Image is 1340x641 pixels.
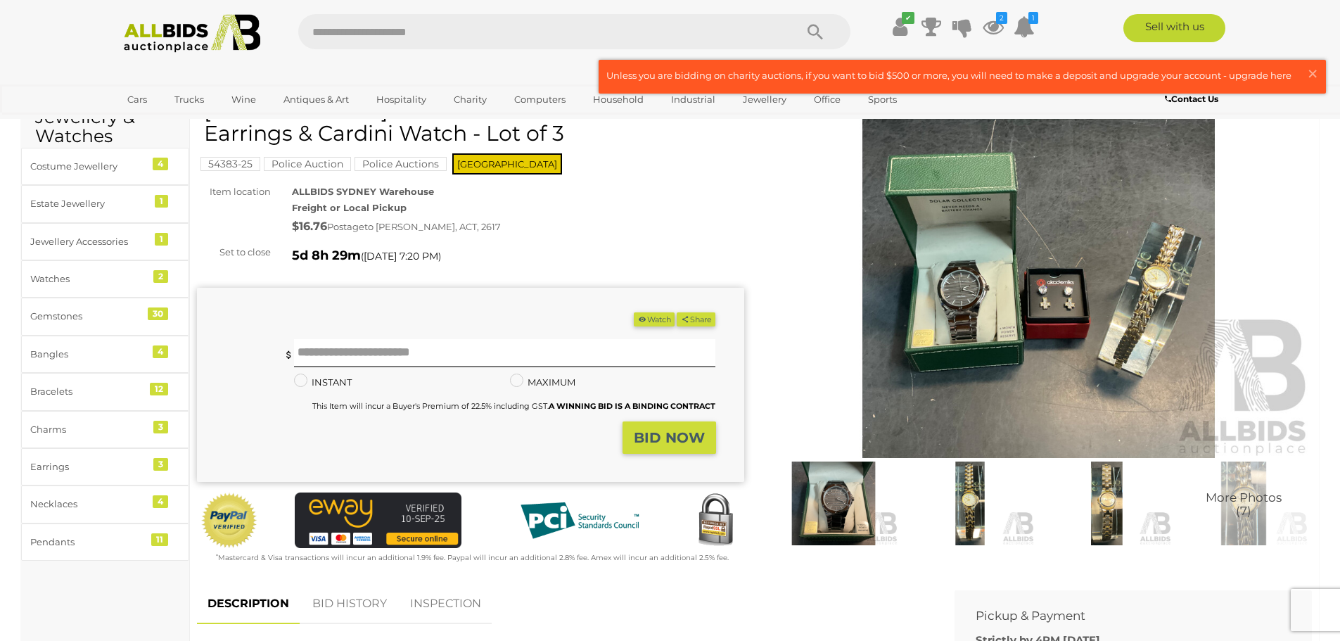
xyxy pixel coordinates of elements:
[687,493,744,549] img: Secured by Rapid SSL
[30,534,146,550] div: Pendants
[30,496,146,512] div: Necklaces
[312,401,715,411] small: This Item will incur a Buyer's Premium of 22.5% including GST.
[510,374,575,391] label: MAXIMUM
[155,195,168,208] div: 1
[30,346,146,362] div: Bangles
[734,88,796,111] a: Jewellery
[197,583,300,625] a: DESCRIPTION
[361,250,441,262] span: ( )
[400,583,492,625] a: INSPECTION
[150,383,168,395] div: 12
[21,260,189,298] a: Watches 2
[452,153,562,174] span: [GEOGRAPHIC_DATA]
[634,429,705,446] strong: BID NOW
[769,462,898,545] img: PERRY ELLIS Solar Power Watch & Akademiks Earrings & Cardini Watch - Lot of 3
[186,244,281,260] div: Set to close
[30,383,146,400] div: Bracelets
[1028,12,1038,24] i: 1
[905,462,1035,545] img: PERRY ELLIS Solar Power Watch & Akademiks Earrings & Cardini Watch - Lot of 3
[1179,462,1308,545] a: More Photos(7)
[21,336,189,373] a: Bangles 4
[21,523,189,561] a: Pendants 11
[222,88,265,111] a: Wine
[204,99,741,145] h1: [PERSON_NAME] Solar Power Watch & Akademiks Earrings & Cardini Watch - Lot of 3
[30,421,146,438] div: Charms
[292,202,407,213] strong: Freight or Local Pickup
[505,88,575,111] a: Computers
[295,493,461,548] img: eWAY Payment Gateway
[155,233,168,246] div: 1
[1014,14,1035,39] a: 1
[153,270,168,283] div: 2
[294,374,352,391] label: INSTANT
[292,186,434,197] strong: ALLBIDS SYDNEY Warehouse
[30,196,146,212] div: Estate Jewellery
[21,411,189,448] a: Charms 3
[1179,462,1308,545] img: PERRY ELLIS Solar Power Watch & Akademiks Earrings & Cardini Watch - Lot of 3
[21,298,189,335] a: Gemstones 30
[264,158,351,170] a: Police Auction
[292,248,361,263] strong: 5d 8h 29m
[634,312,675,327] li: Watch this item
[677,312,715,327] button: Share
[153,421,168,433] div: 3
[859,88,906,111] a: Sports
[165,88,213,111] a: Trucks
[30,234,146,250] div: Jewellery Accessories
[30,308,146,324] div: Gemstones
[355,158,447,170] a: Police Auctions
[364,221,501,232] span: to [PERSON_NAME], ACT, 2617
[355,157,447,171] mark: Police Auctions
[118,111,236,134] a: [GEOGRAPHIC_DATA]
[151,533,168,546] div: 11
[1306,60,1319,87] span: ×
[21,148,189,185] a: Costume Jewellery 4
[367,88,435,111] a: Hospitality
[30,459,146,475] div: Earrings
[216,553,729,562] small: Mastercard & Visa transactions will incur an additional 1.9% fee. Paypal will incur an additional...
[509,493,650,549] img: PCI DSS compliant
[148,307,168,320] div: 30
[153,158,168,170] div: 4
[118,88,156,111] a: Cars
[30,158,146,174] div: Costume Jewellery
[21,373,189,410] a: Bracelets 12
[264,157,351,171] mark: Police Auction
[153,458,168,471] div: 3
[292,217,744,237] div: Postage
[21,485,189,523] a: Necklaces 4
[1123,14,1225,42] a: Sell with us
[35,108,175,146] h2: Jewellery & Watches
[21,223,189,260] a: Jewellery Accessories 1
[976,609,1270,623] h2: Pickup & Payment
[200,157,260,171] mark: 54383-25
[634,312,675,327] button: Watch
[1206,492,1282,518] span: More Photos (7)
[623,421,716,455] button: BID NOW
[302,583,397,625] a: BID HISTORY
[584,88,653,111] a: Household
[200,158,260,170] a: 54383-25
[902,12,914,24] i: ✔
[153,495,168,508] div: 4
[445,88,496,111] a: Charity
[116,14,269,53] img: Allbids.com.au
[200,493,258,549] img: Official PayPal Seal
[1042,462,1171,545] img: PERRY ELLIS Solar Power Watch & Akademiks Earrings & Cardini Watch - Lot of 3
[1165,94,1218,104] b: Contact Us
[153,345,168,358] div: 4
[662,88,725,111] a: Industrial
[21,185,189,222] a: Estate Jewellery 1
[765,106,1313,458] img: PERRY ELLIS Solar Power Watch & Akademiks Earrings & Cardini Watch - Lot of 3
[549,401,715,411] b: A WINNING BID IS A BINDING CONTRACT
[30,271,146,287] div: Watches
[1165,91,1222,107] a: Contact Us
[805,88,850,111] a: Office
[890,14,911,39] a: ✔
[186,184,281,200] div: Item location
[364,250,438,262] span: [DATE] 7:20 PM
[983,14,1004,39] a: 2
[274,88,358,111] a: Antiques & Art
[780,14,850,49] button: Search
[21,448,189,485] a: Earrings 3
